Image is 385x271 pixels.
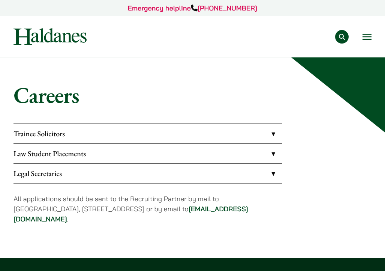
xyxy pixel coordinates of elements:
a: Law Student Placements [13,144,282,163]
a: Emergency helpline[PHONE_NUMBER] [128,4,257,12]
h1: Careers [13,81,372,108]
img: Logo of Haldanes [13,28,87,45]
a: Trainee Solicitors [13,124,282,143]
a: Legal Secretaries [13,164,282,183]
p: All applications should be sent to the Recruiting Partner by mail to [GEOGRAPHIC_DATA], [STREET_A... [13,194,282,224]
